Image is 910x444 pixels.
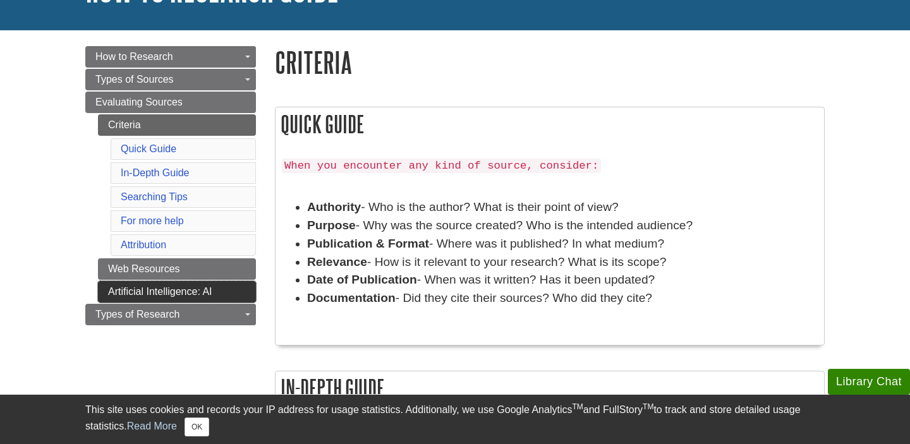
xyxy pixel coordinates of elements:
[572,402,583,411] sup: TM
[282,159,601,173] code: When you encounter any kind of source, consider:
[85,46,256,68] a: How to Research
[85,304,256,325] a: Types of Research
[276,371,824,405] h2: In-Depth Guide
[121,191,188,202] a: Searching Tips
[98,114,256,136] a: Criteria
[85,92,256,113] a: Evaluating Sources
[307,273,417,286] strong: Date of Publication
[307,198,818,217] div: - Who is the author? What is their point of view?
[85,402,825,436] div: This site uses cookies and records your IP address for usage statistics. Additionally, we use Goo...
[307,200,361,213] strong: Authority
[98,258,256,280] a: Web Resources
[185,417,209,436] button: Close
[95,97,183,107] span: Evaluating Sources
[307,235,818,253] div: - Where was it published? In what medium?
[828,369,910,395] button: Library Chat
[98,281,256,303] a: Artificial Intelligence: AI
[643,402,653,411] sup: TM
[95,74,174,85] span: Types of Sources
[307,237,429,250] strong: Publication & Format
[275,46,825,78] h1: Criteria
[121,239,166,250] a: Attribution
[307,291,396,304] strong: Documentation
[307,255,367,268] strong: Relevance
[95,51,173,62] span: How to Research
[95,309,179,320] span: Types of Research
[307,271,818,289] div: - When was it written? Has it been updated?
[121,143,176,154] a: Quick Guide
[85,69,256,90] a: Types of Sources
[127,421,177,431] a: Read More
[121,215,184,226] a: For more help
[276,107,824,141] h2: Quick Guide
[307,253,818,272] div: - How is it relevant to your research? What is its scope?
[121,167,190,178] a: In-Depth Guide
[307,219,356,232] strong: Purpose
[307,217,818,235] div: - Why was the source created? Who is the intended audience?
[85,46,256,325] div: Guide Page Menu
[307,289,818,308] div: - Did they cite their sources? Who did they cite?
